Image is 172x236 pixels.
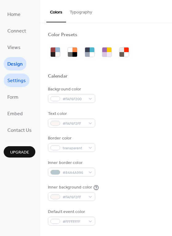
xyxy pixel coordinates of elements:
[7,10,21,20] span: Home
[63,96,85,102] span: #FAF6F200
[4,123,35,137] a: Contact Us
[4,107,26,120] a: Embed
[48,135,94,142] div: Border color
[63,169,85,176] span: #84A4A996
[48,111,94,117] div: Text color
[4,40,24,54] a: Views
[10,149,29,156] span: Upgrade
[7,59,23,69] span: Design
[63,145,85,151] span: transparent
[4,7,24,21] a: Home
[7,109,23,119] span: Embed
[7,93,18,102] span: Form
[4,57,26,70] a: Design
[4,74,29,87] a: Settings
[4,24,30,37] a: Connect
[7,76,26,86] span: Settings
[4,90,22,104] a: Form
[48,86,94,93] div: Background color
[4,146,35,158] button: Upgrade
[63,194,85,200] span: #FAF6F2FF
[48,160,94,166] div: Inner border color
[63,219,85,225] span: #FFFFFFFF
[7,43,21,53] span: Views
[48,73,68,80] div: Calendar
[48,209,94,215] div: Default event color
[48,184,92,191] div: Inner background color
[7,26,26,36] span: Connect
[48,32,77,38] div: Color Presets
[63,120,85,127] span: #FAF6F2FF
[7,126,32,135] span: Contact Us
